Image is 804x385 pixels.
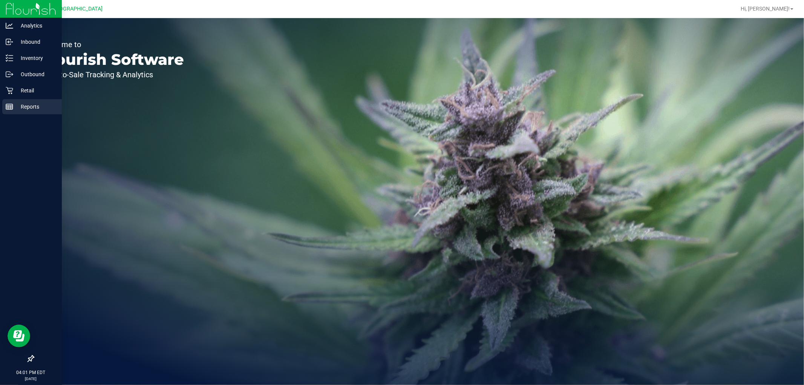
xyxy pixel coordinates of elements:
[8,325,30,347] iframe: Resource center
[3,376,58,382] p: [DATE]
[6,71,13,78] inline-svg: Outbound
[41,71,184,78] p: Seed-to-Sale Tracking & Analytics
[41,41,184,48] p: Welcome to
[6,103,13,110] inline-svg: Reports
[741,6,790,12] span: Hi, [PERSON_NAME]!
[6,87,13,94] inline-svg: Retail
[41,52,184,67] p: Flourish Software
[6,38,13,46] inline-svg: Inbound
[13,54,58,63] p: Inventory
[13,70,58,79] p: Outbound
[3,369,58,376] p: 04:01 PM EDT
[13,37,58,46] p: Inbound
[13,102,58,111] p: Reports
[13,86,58,95] p: Retail
[13,21,58,30] p: Analytics
[6,22,13,29] inline-svg: Analytics
[6,54,13,62] inline-svg: Inventory
[51,6,103,12] span: [GEOGRAPHIC_DATA]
